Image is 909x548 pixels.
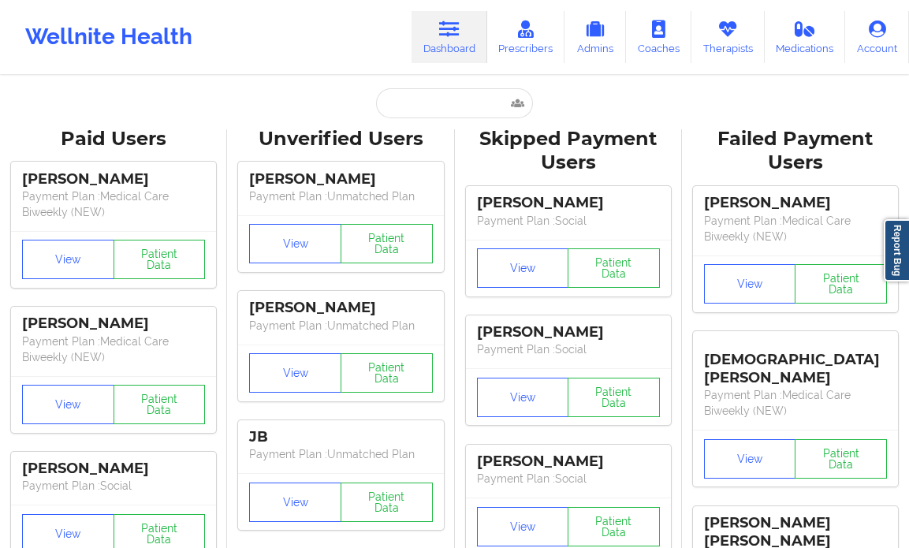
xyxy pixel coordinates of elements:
div: [PERSON_NAME] [249,299,432,317]
button: Patient Data [568,248,660,288]
div: Unverified Users [238,127,443,151]
button: View [22,240,114,279]
p: Payment Plan : Social [477,341,660,357]
p: Payment Plan : Unmatched Plan [249,188,432,204]
button: View [477,507,569,546]
a: Account [845,11,909,63]
a: Therapists [691,11,765,63]
a: Report Bug [884,219,909,281]
button: Patient Data [114,240,206,279]
div: [PERSON_NAME] [477,453,660,471]
a: Admins [564,11,626,63]
button: View [249,224,341,263]
a: Dashboard [412,11,487,63]
button: View [22,385,114,424]
div: JB [249,428,432,446]
p: Payment Plan : Medical Care Biweekly (NEW) [704,213,887,244]
button: View [704,439,796,479]
div: [PERSON_NAME] [22,315,205,333]
div: [PERSON_NAME] [477,323,660,341]
button: View [249,353,341,393]
p: Payment Plan : Unmatched Plan [249,446,432,462]
a: Coaches [626,11,691,63]
p: Payment Plan : Medical Care Biweekly (NEW) [22,188,205,220]
p: Payment Plan : Social [477,471,660,486]
button: Patient Data [341,224,433,263]
button: Patient Data [341,483,433,522]
a: Prescribers [487,11,565,63]
a: Medications [765,11,846,63]
div: Failed Payment Users [693,127,898,176]
div: [DEMOGRAPHIC_DATA][PERSON_NAME] [704,339,887,387]
button: View [477,378,569,417]
p: Payment Plan : Social [477,213,660,229]
p: Payment Plan : Social [22,478,205,494]
button: View [477,248,569,288]
button: Patient Data [795,439,887,479]
button: Patient Data [341,353,433,393]
div: [PERSON_NAME] [704,194,887,212]
button: View [249,483,341,522]
div: [PERSON_NAME] [477,194,660,212]
div: Skipped Payment Users [466,127,671,176]
p: Payment Plan : Medical Care Biweekly (NEW) [704,387,887,419]
div: Paid Users [11,127,216,151]
button: View [704,264,796,304]
button: Patient Data [795,264,887,304]
div: [PERSON_NAME] [22,460,205,478]
div: [PERSON_NAME] [22,170,205,188]
button: Patient Data [568,507,660,546]
div: [PERSON_NAME] [249,170,432,188]
p: Payment Plan : Unmatched Plan [249,318,432,334]
button: Patient Data [114,385,206,424]
p: Payment Plan : Medical Care Biweekly (NEW) [22,334,205,365]
button: Patient Data [568,378,660,417]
